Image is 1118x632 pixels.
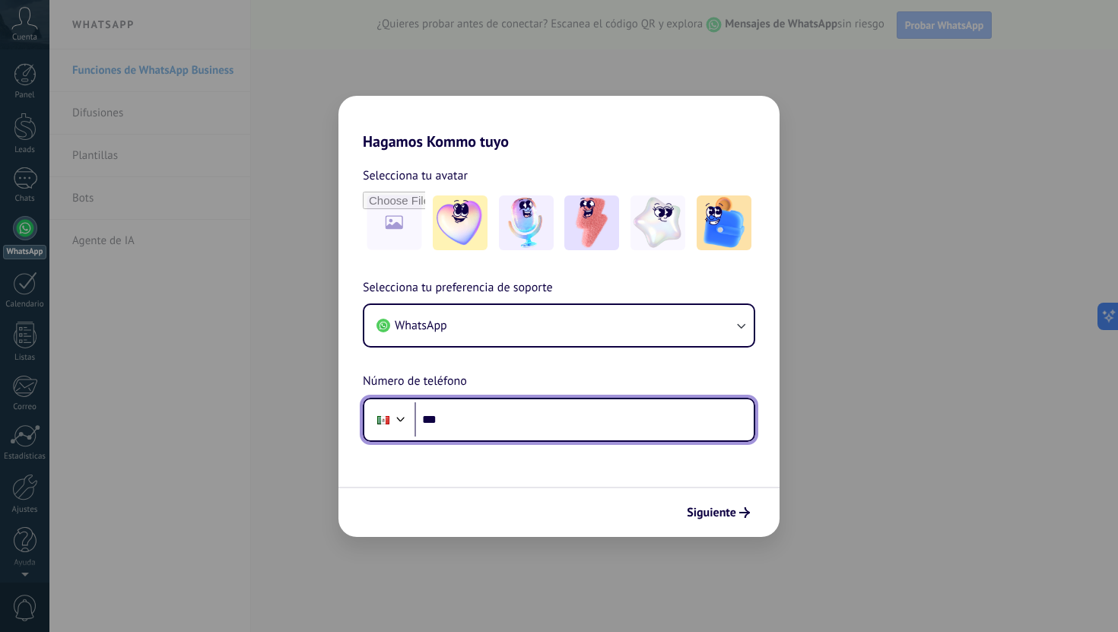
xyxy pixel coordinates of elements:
[395,318,447,333] span: WhatsApp
[363,372,467,392] span: Número de teléfono
[680,500,757,526] button: Siguiente
[364,305,754,346] button: WhatsApp
[499,195,554,250] img: -2.jpeg
[687,507,736,518] span: Siguiente
[363,166,468,186] span: Selecciona tu avatar
[338,96,780,151] h2: Hagamos Kommo tuyo
[697,195,751,250] img: -5.jpeg
[433,195,488,250] img: -1.jpeg
[564,195,619,250] img: -3.jpeg
[363,278,553,298] span: Selecciona tu preferencia de soporte
[369,404,398,436] div: Mexico: + 52
[630,195,685,250] img: -4.jpeg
